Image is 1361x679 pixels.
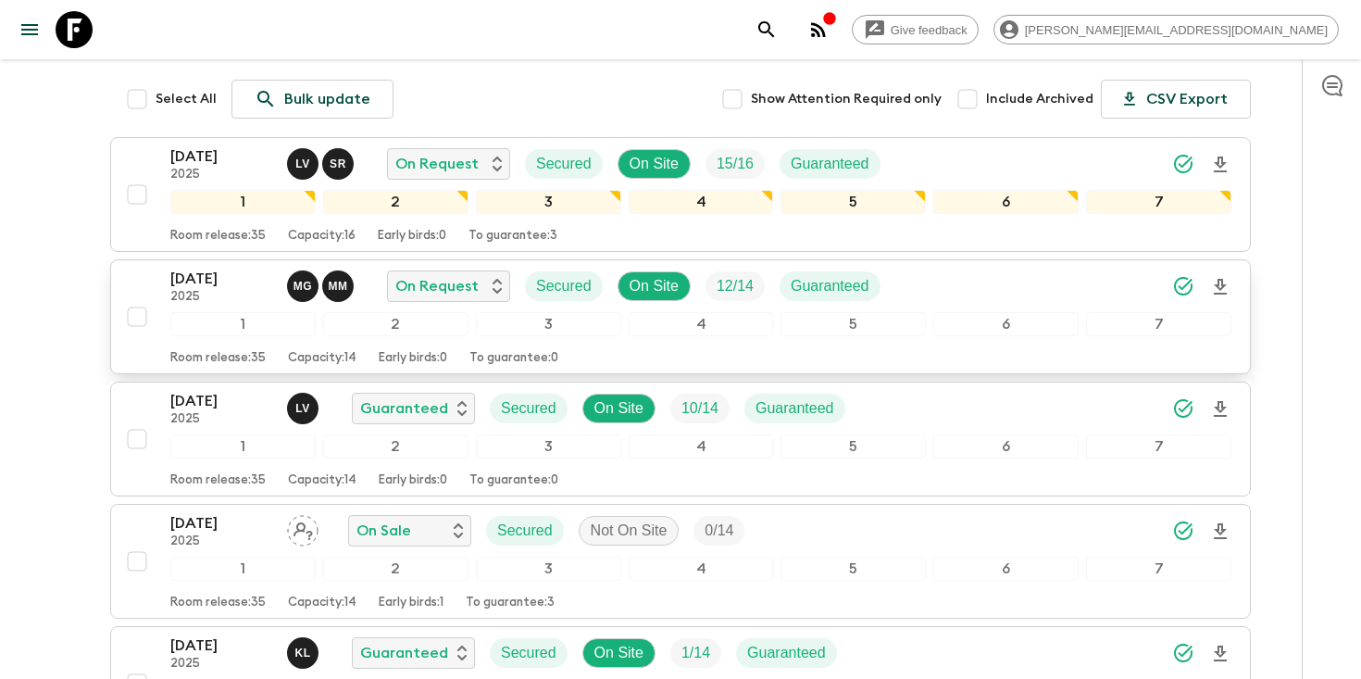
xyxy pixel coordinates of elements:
[490,638,568,668] div: Secured
[933,434,1079,459] div: 6
[170,145,272,168] p: [DATE]
[629,190,774,214] div: 4
[110,137,1251,252] button: [DATE]2025Lucas Valentim, Sol RodriguezOn RequestSecuredOn SiteTrip FillGuaranteed1234567Room rel...
[582,638,656,668] div: On Site
[630,153,679,175] p: On Site
[288,229,356,244] p: Capacity: 16
[476,434,621,459] div: 3
[594,642,643,664] p: On Site
[170,312,316,336] div: 1
[705,520,733,542] p: 0 / 14
[780,312,926,336] div: 5
[629,557,774,581] div: 4
[287,637,322,669] button: KL
[328,279,347,294] p: M M
[1015,23,1338,37] span: [PERSON_NAME][EMAIL_ADDRESS][DOMAIN_NAME]
[536,153,592,175] p: Secured
[670,638,721,668] div: Trip Fill
[469,473,558,488] p: To guarantee: 0
[852,15,979,44] a: Give feedback
[323,312,468,336] div: 2
[469,351,558,366] p: To guarantee: 0
[681,642,710,664] p: 1 / 14
[287,154,357,169] span: Lucas Valentim, Sol Rodriguez
[705,149,765,179] div: Trip Fill
[1101,80,1251,119] button: CSV Export
[525,271,603,301] div: Secured
[536,275,592,297] p: Secured
[880,23,978,37] span: Give feedback
[170,473,266,488] p: Room release: 35
[170,512,272,534] p: [DATE]
[1209,276,1231,298] svg: Download Onboarding
[156,90,217,108] span: Select All
[11,11,48,48] button: menu
[933,190,1079,214] div: 6
[780,434,926,459] div: 5
[476,190,621,214] div: 3
[591,520,668,542] p: Not On Site
[1172,275,1194,297] svg: Synced Successfully
[288,473,356,488] p: Capacity: 14
[295,401,310,416] p: L V
[618,271,691,301] div: On Site
[618,149,691,179] div: On Site
[582,394,656,423] div: On Site
[1172,153,1194,175] svg: Synced Successfully
[1209,398,1231,421] svg: Download Onboarding
[468,229,557,244] p: To guarantee: 3
[170,412,272,427] p: 2025
[360,397,448,420] p: Guaranteed
[170,657,272,672] p: 2025
[170,434,316,459] div: 1
[717,275,754,297] p: 12 / 14
[717,153,754,175] p: 15 / 16
[747,642,826,664] p: Guaranteed
[379,473,447,488] p: Early birds: 0
[287,393,322,424] button: LV
[791,153,869,175] p: Guaranteed
[170,596,266,610] p: Room release: 35
[110,259,1251,374] button: [DATE]2025Marcella Granatiere, Matias MolinaOn RequestSecuredOn SiteTrip FillGuaranteed1234567Roo...
[395,275,479,297] p: On Request
[594,397,643,420] p: On Site
[287,643,322,658] span: Karen Leiva
[110,504,1251,619] button: [DATE]2025Assign pack leaderOn SaleSecuredNot On SiteTrip Fill1234567Room release:35Capacity:14Ea...
[378,229,446,244] p: Early birds: 0
[287,521,318,535] span: Assign pack leader
[288,351,356,366] p: Capacity: 14
[497,520,553,542] p: Secured
[1172,520,1194,542] svg: Synced Successfully
[1209,154,1231,176] svg: Download Onboarding
[490,394,568,423] div: Secured
[170,168,272,182] p: 2025
[323,190,468,214] div: 2
[294,646,310,660] p: K L
[1086,434,1231,459] div: 7
[288,596,356,610] p: Capacity: 14
[986,90,1093,108] span: Include Archived
[1086,312,1231,336] div: 7
[751,90,942,108] span: Show Attention Required only
[1086,557,1231,581] div: 7
[170,351,266,366] p: Room release: 35
[486,516,564,546] div: Secured
[993,15,1339,44] div: [PERSON_NAME][EMAIL_ADDRESS][DOMAIN_NAME]
[476,557,621,581] div: 3
[748,11,785,48] button: search adventures
[629,312,774,336] div: 4
[170,268,272,290] p: [DATE]
[170,534,272,549] p: 2025
[1172,397,1194,420] svg: Synced Successfully
[323,434,468,459] div: 2
[501,397,556,420] p: Secured
[170,290,272,305] p: 2025
[693,516,744,546] div: Trip Fill
[780,190,926,214] div: 5
[293,279,313,294] p: M G
[1209,643,1231,665] svg: Download Onboarding
[356,520,411,542] p: On Sale
[287,276,357,291] span: Marcella Granatiere, Matias Molina
[1172,642,1194,664] svg: Synced Successfully
[295,157,310,171] p: L V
